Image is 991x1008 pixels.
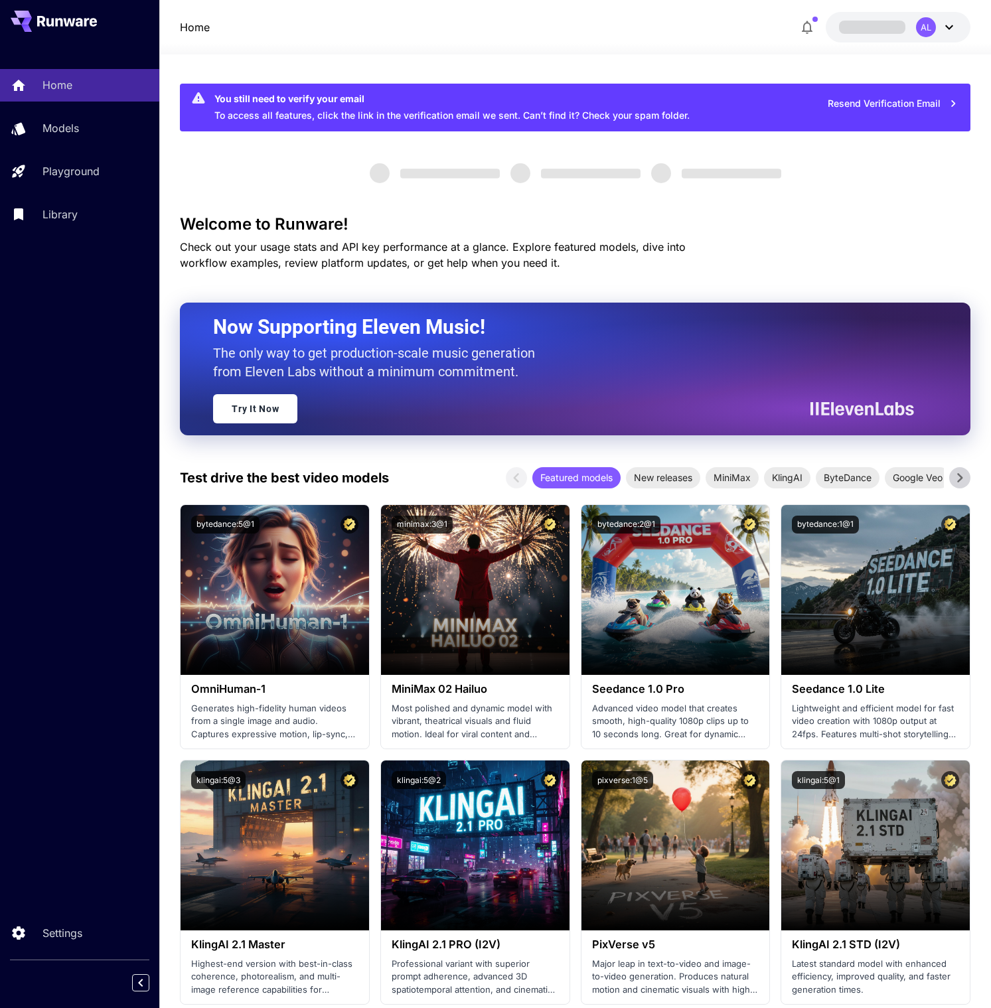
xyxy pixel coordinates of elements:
[581,760,770,930] img: alt
[341,771,358,789] button: Certified Model – Vetted for best performance and includes a commercial license.
[532,470,621,484] span: Featured models
[214,92,690,106] div: You still need to verify your email
[626,467,700,488] div: New releases
[191,702,358,741] p: Generates high-fidelity human videos from a single image and audio. Captures expressive motion, l...
[816,467,879,488] div: ByteDance
[626,470,700,484] span: New releases
[792,771,845,789] button: klingai:5@1
[885,470,951,484] span: Google Veo
[42,163,100,179] p: Playground
[592,683,759,695] h3: Seedance 1.0 Pro
[180,215,970,234] h3: Welcome to Runware!
[191,771,246,789] button: klingai:5@3
[191,958,358,997] p: Highest-end version with best-in-class coherence, photorealism, and multi-image reference capabil...
[764,467,810,488] div: KlingAI
[392,771,446,789] button: klingai:5@2
[706,467,759,488] div: MiniMax
[191,938,358,951] h3: KlingAI 2.1 Master
[132,974,149,991] button: Collapse sidebar
[706,470,759,484] span: MiniMax
[180,240,686,269] span: Check out your usage stats and API key performance at a glance. Explore featured models, dive int...
[592,516,660,534] button: bytedance:2@1
[592,938,759,951] h3: PixVerse v5
[792,938,959,951] h3: KlingAI 2.1 STD (I2V)
[781,760,970,930] img: alt
[581,505,770,675] img: alt
[180,468,389,488] p: Test drive the best video models
[181,760,369,930] img: alt
[381,505,570,675] img: alt
[764,470,810,484] span: KlingAI
[541,516,559,534] button: Certified Model – Vetted for best performance and includes a commercial license.
[826,12,970,42] button: AL
[885,467,951,488] div: Google Veo
[42,925,82,941] p: Settings
[592,702,759,741] p: Advanced video model that creates smooth, high-quality 1080p clips up to 10 seconds long. Great f...
[180,19,210,35] nav: breadcrumb
[916,17,936,37] div: AL
[392,683,559,695] h3: MiniMax 02 Hailuo
[532,467,621,488] div: Featured models
[392,516,453,534] button: minimax:3@1
[191,683,358,695] h3: OmniHuman‑1
[213,315,903,340] h2: Now Supporting Eleven Music!
[792,958,959,997] p: Latest standard model with enhanced efficiency, improved quality, and faster generation times.
[341,516,358,534] button: Certified Model – Vetted for best performance and includes a commercial license.
[541,771,559,789] button: Certified Model – Vetted for best performance and includes a commercial license.
[781,505,970,675] img: alt
[191,516,260,534] button: bytedance:5@1
[792,516,859,534] button: bytedance:1@1
[792,702,959,741] p: Lightweight and efficient model for fast video creation with 1080p output at 24fps. Features mult...
[181,505,369,675] img: alt
[741,516,759,534] button: Certified Model – Vetted for best performance and includes a commercial license.
[381,760,570,930] img: alt
[142,971,159,995] div: Collapse sidebar
[213,344,545,381] p: The only way to get production-scale music generation from Eleven Labs without a minimum commitment.
[941,771,959,789] button: Certified Model – Vetted for best performance and includes a commercial license.
[592,958,759,997] p: Major leap in text-to-video and image-to-video generation. Produces natural motion and cinematic ...
[820,90,965,117] button: Resend Verification Email
[816,470,879,484] span: ByteDance
[392,958,559,997] p: Professional variant with superior prompt adherence, advanced 3D spatiotemporal attention, and ci...
[741,771,759,789] button: Certified Model – Vetted for best performance and includes a commercial license.
[792,683,959,695] h3: Seedance 1.0 Lite
[592,771,653,789] button: pixverse:1@5
[42,206,78,222] p: Library
[392,702,559,741] p: Most polished and dynamic model with vibrant, theatrical visuals and fluid motion. Ideal for vira...
[42,120,79,136] p: Models
[941,516,959,534] button: Certified Model – Vetted for best performance and includes a commercial license.
[213,394,297,423] a: Try It Now
[392,938,559,951] h3: KlingAI 2.1 PRO (I2V)
[42,77,72,93] p: Home
[214,88,690,127] div: To access all features, click the link in the verification email we sent. Can’t find it? Check yo...
[180,19,210,35] a: Home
